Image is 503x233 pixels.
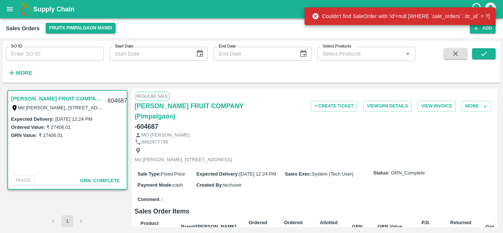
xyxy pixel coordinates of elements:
label: [DATE] 12:24 PM [55,116,92,122]
span: GRN_Complete [80,178,120,183]
span: System (Tech User) [312,171,353,177]
img: logo [18,2,33,17]
label: End Date [219,43,236,49]
label: Status: [373,170,390,177]
button: ViewGRN Details [363,101,412,112]
span: GRN_Complete [391,170,425,177]
button: More [6,67,34,79]
p: Md [PERSON_NAME], [STREET_ADDRESS] [135,156,232,163]
a: [PERSON_NAME] FRUIT COMPANY (Pimpalgaon) [11,94,103,103]
label: SO ID [11,43,22,49]
b: Product [141,220,159,226]
label: ₹ 27406.01 [39,133,63,138]
input: End Date [214,47,294,61]
div: Couldn't find SaleOrder with 'id'=null [WHERE `sale_orders`.`dc_id` = ?] [312,10,490,23]
button: Choose date [193,47,207,61]
label: Md [PERSON_NAME], [STREET_ADDRESS] [18,105,115,110]
div: 604687 [103,92,131,110]
button: + Create Ticket [311,101,357,112]
input: Select Products [320,49,401,59]
p: MD [PERSON_NAME] [141,132,190,139]
a: Supply Chain [33,4,471,14]
b: Brand/[PERSON_NAME] [181,224,236,229]
b: GRN Value [378,224,402,229]
b: GRN [352,224,363,229]
label: Created By : [197,182,224,188]
label: Sales Exec : [285,171,312,177]
label: Ordered Value: [11,124,45,130]
label: Select Products [323,43,351,49]
input: Start Date [110,47,190,61]
strong: More [16,70,32,76]
button: Select DC [46,23,116,33]
label: Expected Delivery : [11,116,54,122]
h6: - 604687 [135,121,158,132]
label: Comment : [138,196,163,203]
input: Enter SO ID [6,47,104,61]
a: [PERSON_NAME] FRUIT COMPANY (Pimpalgaon) [135,101,254,121]
div: customer-support [471,3,484,16]
div: Sales Orders [6,24,40,33]
span: [DATE] 12:24 PM [239,171,276,177]
button: More [462,101,491,112]
label: GRN Value: [11,133,37,138]
button: View Invoice [418,101,456,112]
label: Expected Delivery : [197,171,239,177]
button: open drawer [1,1,18,18]
button: Open [403,49,412,59]
label: Start Date [115,43,133,49]
label: Sale Type : [138,171,161,177]
span: techuser [224,182,242,188]
button: Choose date [296,47,310,61]
label: ₹ 27406.01 [46,124,71,130]
button: Add [470,23,496,33]
span: Regular Sale [135,92,170,100]
nav: pagination navigation [46,215,88,227]
div: account of current user [484,1,497,17]
span: Fixed Price [161,171,185,177]
span: cash [173,182,183,188]
p: 8862977786 [141,139,168,146]
b: Supply Chain [33,6,74,13]
button: page 1 [61,215,73,227]
h6: Sales Order Items [135,206,495,216]
label: Payment Mode : [138,182,173,188]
